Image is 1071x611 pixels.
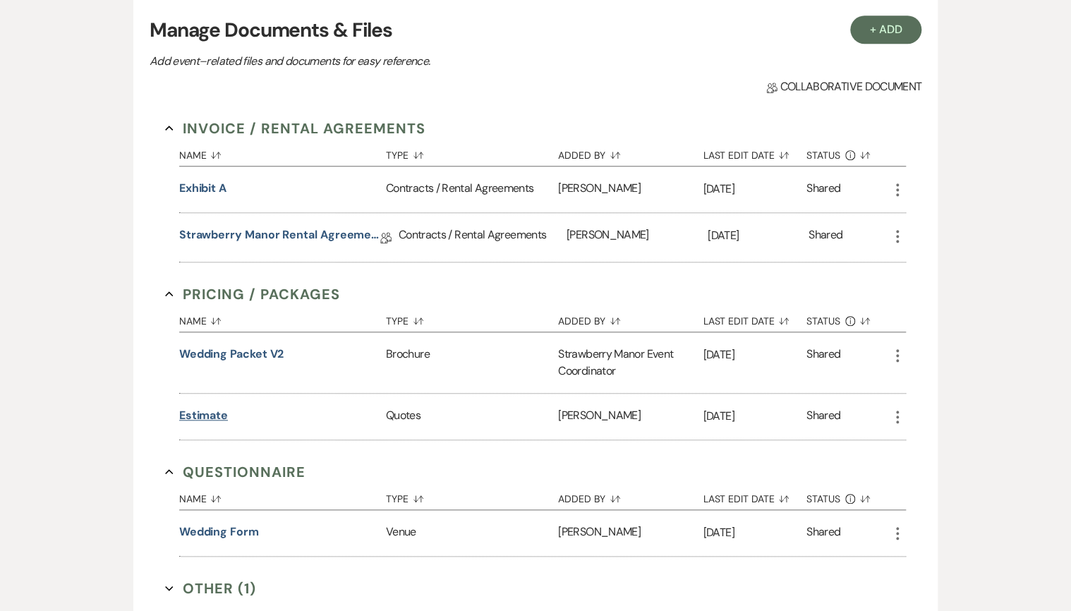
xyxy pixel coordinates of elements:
[165,578,256,599] button: Other (1)
[165,284,340,305] button: Pricing / Packages
[179,346,284,363] button: Wedding Packet V2
[179,407,228,424] button: Estimate
[558,139,703,166] button: Added By
[703,346,806,364] p: [DATE]
[806,150,840,160] span: Status
[179,180,226,197] button: Exhibit A
[558,305,703,332] button: Added By
[806,407,840,426] div: Shared
[703,139,806,166] button: Last Edit Date
[806,180,840,199] div: Shared
[558,510,703,556] div: [PERSON_NAME]
[703,483,806,509] button: Last Edit Date
[179,226,380,248] a: Strawberry Manor Rental Agreement - Wedding
[558,167,703,212] div: [PERSON_NAME]
[809,226,842,248] div: Shared
[850,16,922,44] button: + Add
[558,332,703,393] div: Strawberry Manor Event Coordinator
[558,483,703,509] button: Added By
[386,305,558,332] button: Type
[806,483,889,509] button: Status
[386,483,558,509] button: Type
[386,167,558,212] div: Contracts / Rental Agreements
[165,461,305,483] button: Questionnaire
[386,139,558,166] button: Type
[806,139,889,166] button: Status
[703,305,806,332] button: Last Edit Date
[806,316,840,326] span: Status
[558,394,703,440] div: [PERSON_NAME]
[708,226,809,245] p: [DATE]
[165,118,425,139] button: Invoice / Rental Agreements
[179,305,386,332] button: Name
[179,524,259,540] button: Wedding Form
[703,524,806,542] p: [DATE]
[567,213,708,262] div: [PERSON_NAME]
[806,524,840,543] div: Shared
[179,483,386,509] button: Name
[386,394,558,440] div: Quotes
[806,305,889,332] button: Status
[150,16,921,45] h3: Manage Documents & Files
[703,180,806,198] p: [DATE]
[399,213,567,262] div: Contracts / Rental Agreements
[179,139,386,166] button: Name
[386,510,558,556] div: Venue
[806,494,840,504] span: Status
[703,407,806,425] p: [DATE]
[150,52,643,71] p: Add event–related files and documents for easy reference.
[386,332,558,393] div: Brochure
[766,78,921,95] span: Collaborative document
[806,346,840,380] div: Shared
